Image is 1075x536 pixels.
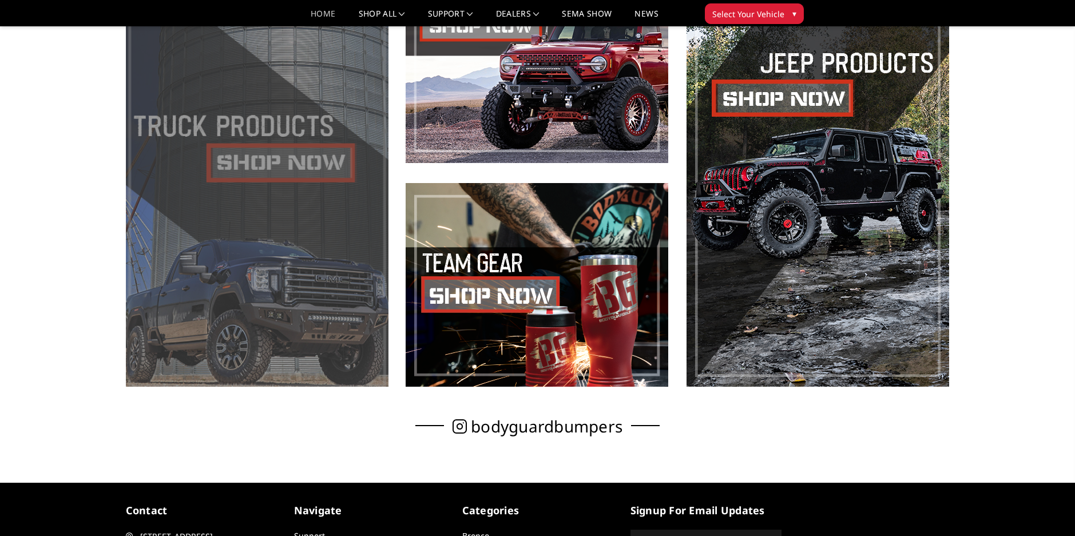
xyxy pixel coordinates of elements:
span: ▾ [792,7,796,19]
span: Select Your Vehicle [712,8,784,20]
iframe: Chat Widget [1018,481,1075,536]
button: Select Your Vehicle [705,3,804,24]
a: Support [428,10,473,26]
a: shop all [359,10,405,26]
span: bodyguardbumpers [471,420,622,432]
a: Home [311,10,335,26]
h5: Categories [462,503,613,518]
a: SEMA Show [562,10,612,26]
a: Dealers [496,10,540,26]
h5: contact [126,503,277,518]
h5: Navigate [294,503,445,518]
h5: signup for email updates [630,503,782,518]
a: News [634,10,658,26]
